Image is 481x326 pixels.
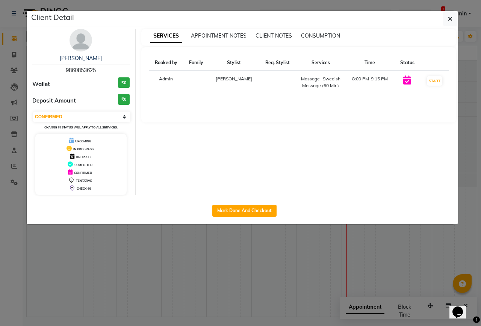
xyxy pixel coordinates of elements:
span: DROPPED [76,155,91,159]
span: 9860853625 [66,67,96,74]
span: SERVICES [150,29,182,43]
a: [PERSON_NAME] [60,55,102,62]
td: - [259,71,296,94]
span: Wallet [32,80,50,89]
th: Req. Stylist [259,55,296,71]
div: Massage -Swedish Massage (60 Min) [300,75,341,89]
span: COMPLETED [74,163,92,167]
img: avatar [70,29,92,51]
span: IN PROGRESS [73,147,94,151]
span: [PERSON_NAME] [216,76,252,81]
td: Admin [149,71,183,94]
span: CHECK-IN [77,187,91,190]
span: APPOINTMENT NOTES [191,32,247,39]
span: CONSUMPTION [301,32,340,39]
td: - [183,71,209,94]
button: START [427,76,442,86]
th: Booked by [149,55,183,71]
h3: ₹0 [118,94,130,105]
td: 8:00 PM-9:15 PM [345,71,395,94]
th: Stylist [209,55,259,71]
span: UPCOMING [75,139,91,143]
th: Time [345,55,395,71]
iframe: chat widget [449,296,473,318]
span: CONFIRMED [74,171,92,175]
button: Mark Done And Checkout [212,205,277,217]
span: TENTATIVE [76,179,92,183]
span: Deposit Amount [32,97,76,105]
th: Family [183,55,209,71]
h5: Client Detail [31,12,74,23]
th: Status [395,55,420,71]
small: Change in status will apply to all services. [44,125,118,129]
h3: ₹0 [118,77,130,88]
th: Services [296,55,345,71]
span: CLIENT NOTES [256,32,292,39]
